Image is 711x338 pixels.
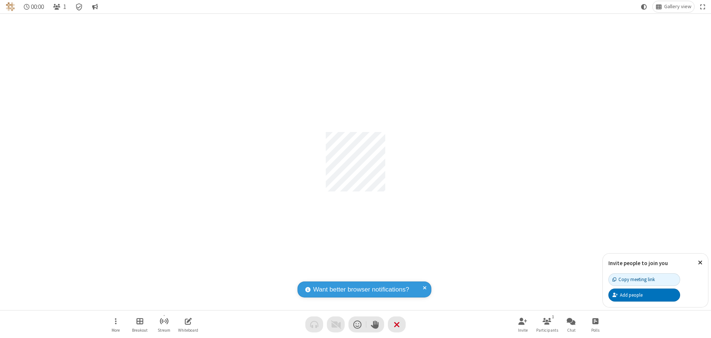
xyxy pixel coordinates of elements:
[591,328,599,332] span: Polls
[664,4,691,10] span: Gallery view
[31,3,44,10] span: 00:00
[638,1,650,12] button: Using system theme
[63,3,66,10] span: 1
[388,316,406,332] button: End or leave meeting
[72,1,86,12] div: Meeting details Encryption enabled
[6,2,15,11] img: QA Selenium DO NOT DELETE OR CHANGE
[348,316,366,332] button: Send a reaction
[327,316,345,332] button: Video
[560,314,582,335] button: Open chat
[366,316,384,332] button: Raise hand
[89,1,101,12] button: Conversation
[518,328,528,332] span: Invite
[697,1,708,12] button: Fullscreen
[158,328,170,332] span: Stream
[567,328,576,332] span: Chat
[153,314,175,335] button: Start streaming
[305,316,323,332] button: Audio problem - check your Internet connection or call by phone
[313,285,409,294] span: Want better browser notifications?
[550,313,556,320] div: 1
[612,276,655,283] div: Copy meeting link
[50,1,69,12] button: Open participant list
[608,260,668,267] label: Invite people to join you
[129,314,151,335] button: Manage Breakout Rooms
[584,314,607,335] button: Open poll
[132,328,148,332] span: Breakout
[653,1,694,12] button: Change layout
[608,289,680,301] button: Add people
[512,314,534,335] button: Invite participants (Alt+I)
[536,314,558,335] button: Open participant list
[178,328,198,332] span: Whiteboard
[177,314,199,335] button: Open shared whiteboard
[692,254,708,272] button: Close popover
[104,314,127,335] button: Open menu
[112,328,120,332] span: More
[536,328,558,332] span: Participants
[21,1,47,12] div: Timer
[608,273,680,286] button: Copy meeting link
